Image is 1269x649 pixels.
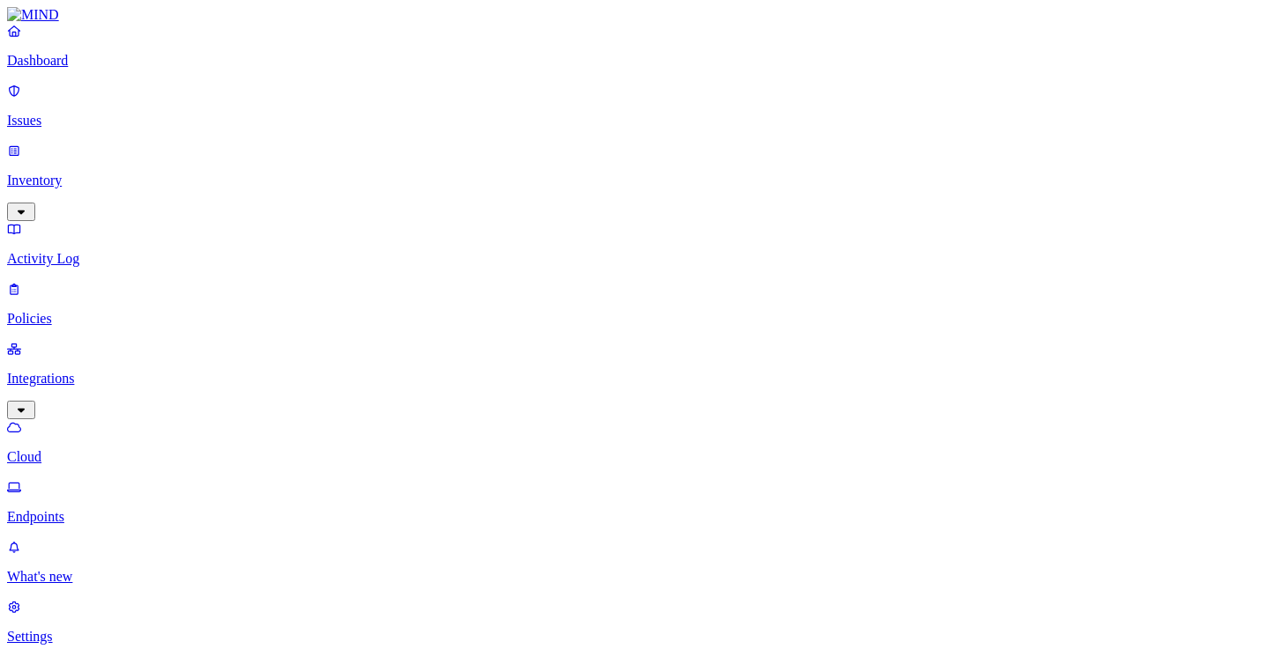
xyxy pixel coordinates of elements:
a: Settings [7,599,1262,645]
a: Issues [7,83,1262,129]
a: What's new [7,539,1262,585]
p: Settings [7,629,1262,645]
a: Dashboard [7,23,1262,69]
a: Inventory [7,143,1262,218]
img: MIND [7,7,59,23]
a: MIND [7,7,1262,23]
a: Cloud [7,419,1262,465]
p: Integrations [7,371,1262,387]
p: Policies [7,311,1262,327]
a: Activity Log [7,221,1262,267]
p: Inventory [7,173,1262,188]
p: Issues [7,113,1262,129]
a: Integrations [7,341,1262,417]
p: Activity Log [7,251,1262,267]
p: Cloud [7,449,1262,465]
p: Endpoints [7,509,1262,525]
a: Policies [7,281,1262,327]
p: What's new [7,569,1262,585]
a: Endpoints [7,479,1262,525]
p: Dashboard [7,53,1262,69]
